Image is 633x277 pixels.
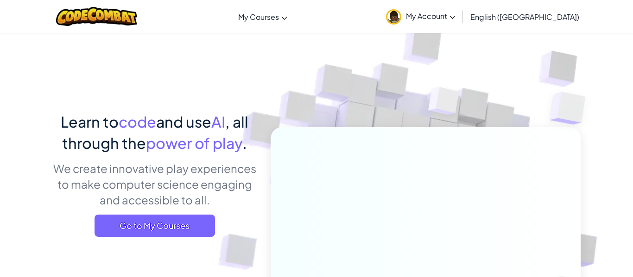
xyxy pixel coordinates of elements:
span: and use [156,112,211,131]
p: We create innovative play experiences to make computer science engaging and accessible to all. [52,160,257,208]
span: code [119,112,156,131]
span: . [242,134,247,152]
span: AI [211,112,225,131]
span: Learn to [61,112,119,131]
span: English ([GEOGRAPHIC_DATA]) [470,12,579,22]
span: My Account [406,11,456,21]
img: avatar [386,9,401,25]
a: My Courses [234,4,292,29]
span: power of play [146,134,242,152]
img: Overlap cubes [531,69,611,148]
img: Overlap cubes [411,69,478,138]
img: CodeCombat logo [56,7,137,26]
span: My Courses [238,12,279,22]
a: My Account [381,2,460,31]
a: Go to My Courses [95,215,215,237]
a: English ([GEOGRAPHIC_DATA]) [466,4,584,29]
